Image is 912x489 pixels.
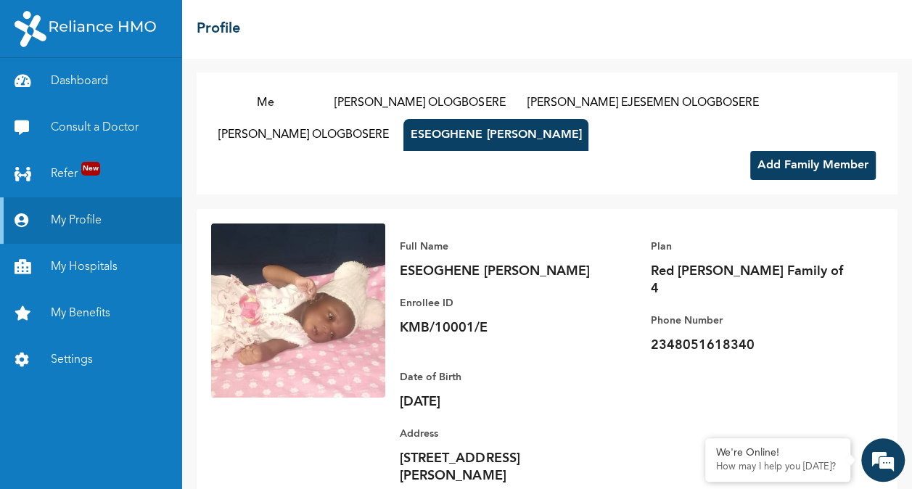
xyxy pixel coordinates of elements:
button: [PERSON_NAME] EJESEMEN OLOGBOSERE [519,87,765,119]
p: How may I help you today? [716,461,839,473]
p: 2348051618340 [651,337,854,354]
p: Red [PERSON_NAME] Family of 4 [651,263,854,297]
p: KMB/10001/E [400,319,603,337]
p: Full Name [400,238,603,255]
img: RelianceHMO's Logo [15,11,156,47]
div: We're Online! [716,447,839,459]
p: Enrollee ID [400,295,603,312]
button: Me [211,87,320,119]
p: [STREET_ADDRESS][PERSON_NAME] [400,450,603,485]
p: Date of Birth [400,369,603,386]
p: Address [400,425,603,443]
p: Phone Number [651,312,854,329]
img: Enrollee [211,223,385,398]
button: [PERSON_NAME] OLOGBOSERE [211,119,396,151]
p: ESEOGHENE [PERSON_NAME] [400,263,603,280]
p: Plan [651,238,854,255]
span: New [81,162,100,176]
h2: Profile [197,18,240,40]
button: Add Family Member [750,151,876,180]
button: [PERSON_NAME] OLOGBOSERE [327,87,512,119]
p: [DATE] [400,393,603,411]
button: ESEOGHENE [PERSON_NAME] [403,119,588,151]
